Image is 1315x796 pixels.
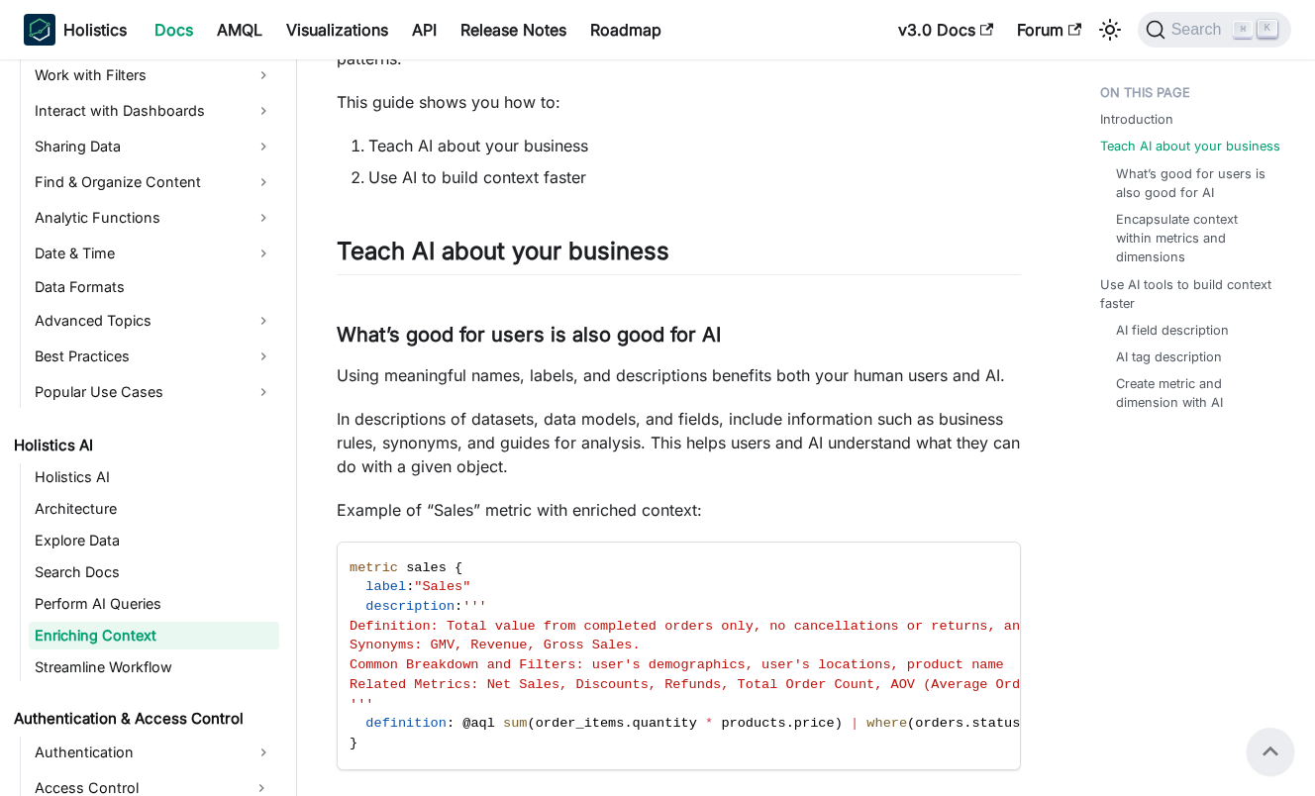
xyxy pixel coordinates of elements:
span: Definition: Total value from completed orders only, no cancellations or returns, and before any d... [350,619,1206,634]
span: : [406,579,414,594]
span: . [624,716,632,731]
a: Explore Data [29,527,279,554]
a: Perform AI Queries [29,590,279,618]
a: Introduction [1100,110,1173,129]
span: description [365,599,455,614]
span: ( [907,716,915,731]
a: Authentication [29,737,279,768]
p: Example of “Sales” metric with enriched context: [337,498,1021,522]
span: label [365,579,406,594]
img: Holistics [24,14,55,46]
p: Using meaningful names, labels, and descriptions benefits both your human users and AI. [337,363,1021,387]
span: ''' [350,697,373,712]
li: Teach AI about your business [368,134,1021,157]
a: Authentication & Access Control [8,705,279,733]
span: Common Breakdown and Filters: user's demographics, user's locations, product name [350,657,1004,672]
a: Date & Time [29,238,279,269]
kbd: K [1258,20,1277,38]
a: Encapsulate context within metrics and dimensions [1116,210,1275,267]
button: Search (Command+K) [1138,12,1291,48]
a: Best Practices [29,341,279,372]
a: Streamline Workflow [29,653,279,681]
span: definition [365,716,447,731]
a: Forum [1005,14,1093,46]
span: . [786,716,794,731]
span: } [350,736,357,750]
kbd: ⌘ [1233,21,1253,39]
a: Sharing Data [29,131,279,162]
span: quantity [633,716,697,731]
b: Holistics [63,18,127,42]
a: Use AI tools to build context faster [1100,275,1283,313]
a: Enriching Context [29,622,279,649]
span: | [851,716,859,731]
span: sum [503,716,527,731]
span: ''' [462,599,486,614]
a: Find & Organize Content [29,166,279,198]
span: . [963,716,971,731]
span: metric [350,560,398,575]
span: where [866,716,907,731]
a: Docs [143,14,205,46]
a: Data Formats [29,273,279,301]
span: : @ [447,716,470,731]
span: orders [915,716,963,731]
a: Analytic Functions [29,202,279,234]
a: Advanced Topics [29,305,279,337]
span: : [455,599,462,614]
h2: Teach AI about your business [337,237,1021,274]
a: API [400,14,449,46]
button: Switch between dark and light mode (currently light mode) [1094,14,1126,46]
li: Use AI to build context faster [368,165,1021,189]
span: products [721,716,785,731]
a: Holistics AI [29,463,279,491]
a: Architecture [29,495,279,523]
span: Search [1165,21,1234,39]
a: Work with Filters [29,59,279,91]
a: AI field description [1116,321,1229,340]
span: ) [835,716,843,731]
a: Interact with Dashboards [29,95,279,127]
a: Roadmap [578,14,673,46]
span: aql [470,716,494,731]
span: Related Metrics: Net Sales, Discounts, Refunds, Total Order Count, AOV (Average Order Value) [350,677,1093,692]
span: "Sales" [414,579,470,594]
span: sales [406,560,447,575]
span: price [794,716,835,731]
a: AI tag description [1116,348,1222,366]
span: order_items [536,716,625,731]
a: Search Docs [29,558,279,586]
a: Visualizations [274,14,400,46]
p: This guide shows you how to: [337,90,1021,114]
a: v3.0 Docs [886,14,1005,46]
span: ( [528,716,536,731]
a: Release Notes [449,14,578,46]
span: status [971,716,1020,731]
h3: What’s good for users is also good for AI [337,323,1021,348]
a: Create metric and dimension with AI [1116,374,1275,412]
a: Holistics AI [8,432,279,459]
a: What’s good for users is also good for AI [1116,164,1275,202]
a: Popular Use Cases [29,376,279,408]
a: AMQL [205,14,274,46]
a: HolisticsHolistics [24,14,127,46]
p: In descriptions of datasets, data models, and fields, include information such as business rules,... [337,407,1021,478]
span: { [455,560,462,575]
button: Scroll back to top [1247,728,1294,775]
span: Synonyms: GMV, Revenue, Gross Sales. [350,638,641,652]
a: Teach AI about your business [1100,137,1280,155]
